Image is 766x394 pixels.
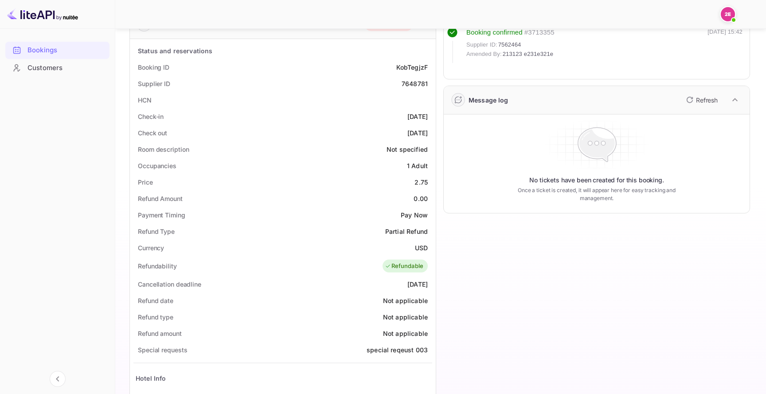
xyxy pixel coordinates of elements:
p: Once a ticket is created, it will appear here for easy tracking and management. [515,186,679,202]
button: Refresh [681,93,721,107]
div: 1 Adult [407,161,428,170]
div: Message log [469,95,508,105]
div: HCN [138,95,152,105]
div: Check-in [138,112,164,121]
div: [DATE] [407,112,428,121]
div: Refund type [138,312,173,322]
div: # 3713355 [524,28,555,38]
div: Partial Refund [385,227,428,236]
span: 213123 e231e321e [503,50,553,59]
div: Bookings [27,45,105,55]
div: Not applicable [383,329,428,338]
p: Refresh [696,95,718,105]
div: 2.75 [414,177,428,187]
div: USD [415,243,428,252]
div: Refund date [138,296,173,305]
div: [DATE] [407,280,428,289]
div: Supplier ID [138,79,170,88]
a: Customers [5,59,109,76]
div: Refundability [138,261,177,271]
div: Payment Timing [138,210,185,220]
span: 7562464 [498,40,521,49]
div: Not applicable [383,296,428,305]
div: Not specified [387,145,428,154]
div: Booking confirmed [466,28,523,38]
div: Currency [138,243,164,252]
button: Collapse navigation [50,371,66,387]
div: Status and reservations [138,46,212,55]
div: [DATE] [407,128,428,138]
span: Supplier ID: [466,40,497,49]
div: Cancellation deadline [138,280,201,289]
span: Amended By: [466,50,502,59]
div: Refund Amount [138,194,183,203]
div: special reqeust 003 [367,345,428,355]
div: Pay Now [401,210,428,220]
div: Hotel Info [136,374,166,383]
div: Refundable [385,262,424,271]
div: KobTegjzF [396,63,428,72]
div: Occupancies [138,161,176,170]
div: Booking ID [138,63,169,72]
div: Check out [138,128,167,138]
p: No tickets have been created for this booking. [529,176,664,185]
a: Bookings [5,42,109,58]
div: Customers [27,63,105,73]
div: Not applicable [383,312,428,322]
div: Customers [5,59,109,77]
div: Special requests [138,345,187,355]
div: Bookings [5,42,109,59]
div: Refund amount [138,329,182,338]
img: 213123 e231e321e [721,7,735,21]
div: Refund Type [138,227,175,236]
img: LiteAPI logo [7,7,78,21]
div: 7648781 [402,79,428,88]
div: [DATE] 15:42 [707,28,743,63]
div: 0.00 [414,194,428,203]
div: Price [138,177,153,187]
div: Room description [138,145,189,154]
